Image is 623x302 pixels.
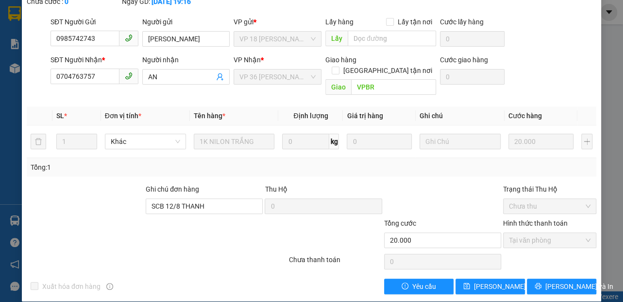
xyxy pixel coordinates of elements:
[402,283,408,290] span: exclamation-circle
[51,54,138,65] div: SĐT Người Nhận
[416,107,505,125] th: Ghi chú
[351,79,436,95] input: Dọc đường
[142,54,230,65] div: Người nhận
[455,279,525,294] button: save[PERSON_NAME] thay đổi
[581,134,592,149] button: plus
[265,185,287,193] span: Thu Hộ
[508,134,573,149] input: 0
[31,134,46,149] button: delete
[535,283,541,290] span: printer
[394,17,436,27] span: Lấy tận nơi
[325,18,354,26] span: Lấy hàng
[384,219,416,227] span: Tổng cước
[339,65,436,76] span: [GEOGRAPHIC_DATA] tận nơi
[125,72,133,80] span: phone
[293,112,328,120] span: Định lượng
[527,279,596,294] button: printer[PERSON_NAME] và In
[194,134,275,149] input: VD: Bàn, Ghế
[348,31,436,46] input: Dọc đường
[347,134,412,149] input: 0
[239,70,316,84] span: VP 36 Lê Thành Duy - Bà Rịa
[125,34,133,42] span: phone
[146,198,263,214] input: Ghi chú đơn hàng
[440,56,488,64] label: Cước giao hàng
[412,281,436,292] span: Yêu cầu
[384,279,454,294] button: exclamation-circleYêu cầu
[146,185,199,193] label: Ghi chú đơn hàng
[440,69,505,85] input: Cước giao hàng
[509,233,590,248] span: Tại văn phòng
[325,79,351,95] span: Giao
[194,112,225,120] span: Tên hàng
[325,31,348,46] span: Lấy
[508,112,542,120] span: Cước hàng
[56,112,64,120] span: SL
[440,18,484,26] label: Cước lấy hàng
[31,162,241,173] div: Tổng: 1
[545,281,613,292] span: [PERSON_NAME] và In
[111,134,180,149] span: Khác
[105,112,141,120] span: Đơn vị tính
[347,112,383,120] span: Giá trị hàng
[474,281,552,292] span: [PERSON_NAME] thay đổi
[440,31,505,47] input: Cước lấy hàng
[234,17,321,27] div: VP gửi
[106,283,113,290] span: info-circle
[142,17,230,27] div: Người gửi
[509,199,590,213] span: Chưa thu
[216,73,224,81] span: user-add
[51,17,138,27] div: SĐT Người Gửi
[325,56,356,64] span: Giao hàng
[239,32,316,46] span: VP 18 Nguyễn Thái Bình - Quận 1
[503,184,596,195] div: Trạng thái Thu Hộ
[503,219,568,227] label: Hình thức thanh toán
[463,283,470,290] span: save
[287,254,383,271] div: Chưa thanh toán
[38,281,104,292] span: Xuất hóa đơn hàng
[420,134,501,149] input: Ghi Chú
[234,56,261,64] span: VP Nhận
[329,134,339,149] span: kg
